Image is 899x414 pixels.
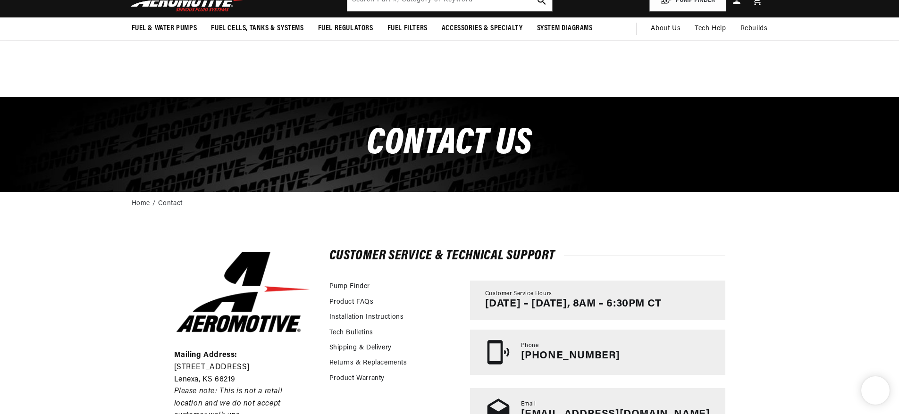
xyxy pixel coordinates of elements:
summary: Accessories & Specialty [435,17,530,40]
span: About Us [651,25,681,32]
span: Fuel Filters [387,24,428,33]
span: Phone [521,342,539,350]
a: Tech Bulletins [329,328,373,338]
a: About Us [644,17,688,40]
a: Phone [PHONE_NUMBER] [470,330,725,375]
span: Customer Service Hours [485,290,552,298]
a: Shipping & Delivery [329,343,392,353]
a: Product FAQs [329,297,374,307]
span: Rebuilds [740,24,768,34]
summary: Fuel Filters [380,17,435,40]
summary: Tech Help [688,17,733,40]
a: Contact [158,199,183,209]
summary: Rebuilds [733,17,775,40]
a: Pump Finder [329,282,370,292]
span: Accessories & Specialty [442,24,523,33]
span: Email [521,400,536,408]
summary: Fuel Cells, Tanks & Systems [204,17,311,40]
a: Returns & Replacements [329,358,407,368]
a: Home [132,199,150,209]
span: Fuel & Water Pumps [132,24,197,33]
span: Fuel Regulators [318,24,373,33]
summary: System Diagrams [530,17,600,40]
p: [DATE] – [DATE], 8AM – 6:30PM CT [485,298,662,310]
h2: Customer Service & Technical Support [329,250,725,262]
nav: breadcrumbs [132,199,768,209]
summary: Fuel & Water Pumps [125,17,204,40]
span: Tech Help [695,24,726,34]
strong: Mailing Address: [174,351,238,359]
span: Fuel Cells, Tanks & Systems [211,24,303,33]
span: CONTACt us [367,125,532,163]
p: [STREET_ADDRESS] [174,362,312,374]
span: System Diagrams [537,24,593,33]
summary: Fuel Regulators [311,17,380,40]
p: [PHONE_NUMBER] [521,350,620,362]
a: Installation Instructions [329,312,404,323]
a: Product Warranty [329,373,385,384]
p: Lenexa, KS 66219 [174,374,312,386]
